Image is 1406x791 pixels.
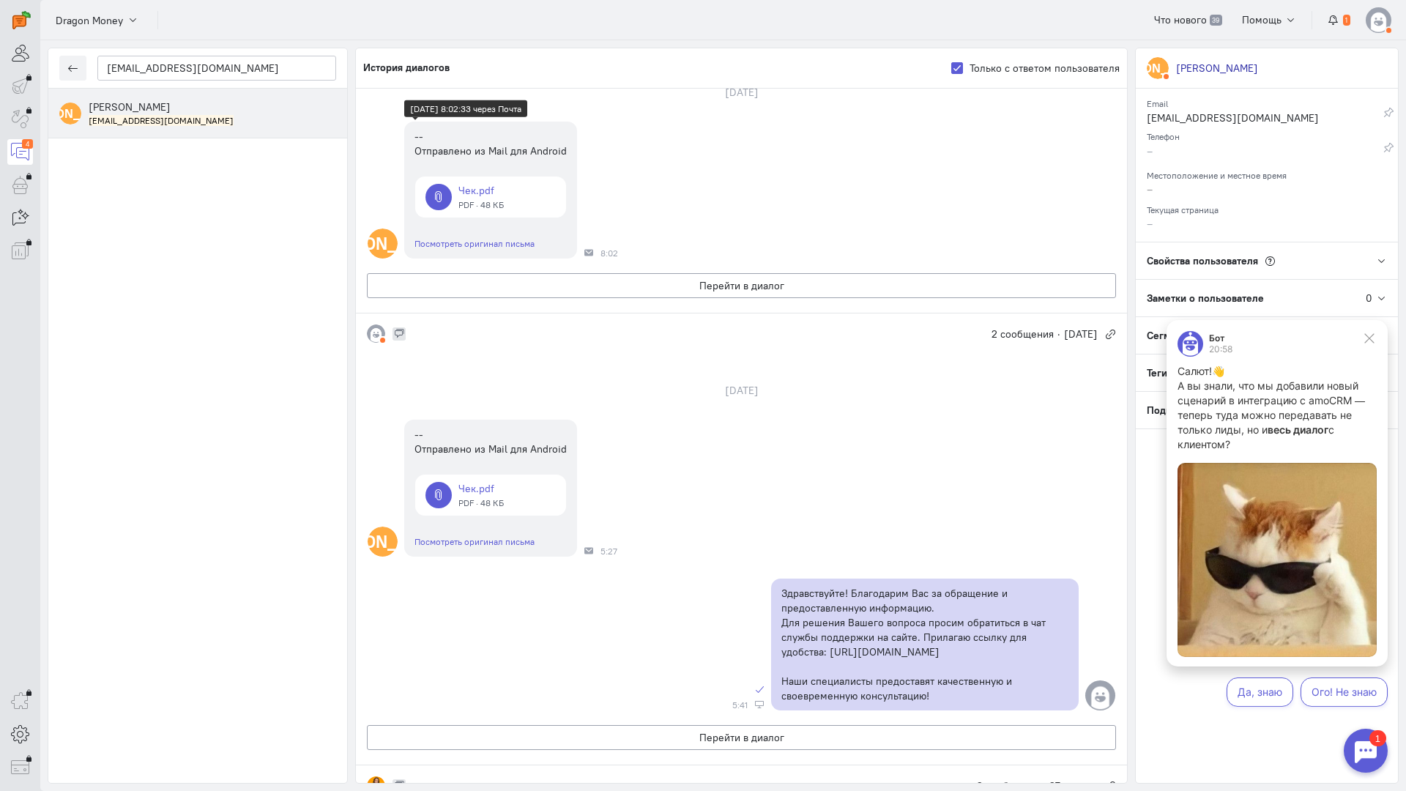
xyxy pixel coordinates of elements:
[755,700,764,709] div: Веб-панель
[97,56,336,81] input: Поиск по имени, почте, телефону
[317,233,449,254] text: [PERSON_NAME]
[367,273,1116,298] button: Перейти в диалог
[89,100,171,114] span: Эдуард Смирнов
[781,615,1068,659] p: Для решения Вашего вопроса просим обратиться в чат службы поддержки на сайте. Прилагаю ссылку для...
[57,21,81,30] div: Бот
[22,105,119,121] text: [PERSON_NAME]
[1147,144,1383,162] div: –
[600,546,617,557] span: 5:27
[584,546,593,555] div: Почта
[1210,15,1222,26] span: 39
[1343,15,1350,26] span: 1
[709,380,775,401] div: [DATE]
[89,115,234,126] mark: [EMAIL_ADDRESS][DOMAIN_NAME]
[1147,166,1387,182] div: Местоположение и местное время
[1057,327,1060,341] span: ·
[1242,13,1282,26] span: Помощь
[414,536,535,547] a: Посмотреть оригинал письма
[75,365,141,394] button: Да, знаю
[12,11,31,29] img: carrot-quest.svg
[781,674,1068,703] p: Наши специалисты предоставят качественную и своевременную консультацию!
[1147,127,1180,142] small: Телефон
[992,327,1054,341] span: 2 сообщения
[1147,329,1262,342] span: Сегменты пользователя
[1064,327,1098,341] span: [DATE]
[1154,13,1207,26] span: Что нового
[414,129,567,158] div: -- Отправлено из Mail для Android
[1136,280,1366,316] div: Заметки о пользователе
[22,139,33,149] div: 4
[1147,366,1235,379] span: Теги пользователя
[1147,217,1153,230] span: –
[26,66,225,139] p: А вы знали, что мы добавили новый сценарий в интеграцию с amoCRM — теперь туда можно передавать н...
[363,62,450,73] h5: История диалогов
[1176,61,1258,75] div: [PERSON_NAME]
[1366,7,1391,33] img: default-v4.png
[1320,7,1358,32] button: 1
[709,82,775,103] div: [DATE]
[970,61,1120,75] label: Только с ответом пользователя
[781,586,1068,615] p: Здравствуйте! Благодарим Вас за обращение и предоставленную информацию.
[48,7,146,33] button: Dragon Money
[1147,182,1153,196] span: –
[57,32,81,41] div: 20:58
[367,725,1116,750] button: Перейти в диалог
[1136,392,1369,428] div: Подписки
[1147,200,1387,216] div: Текущая страница
[56,13,123,28] span: Dragon Money
[1147,111,1383,129] div: [EMAIL_ADDRESS][DOMAIN_NAME]
[414,238,535,249] a: Посмотреть оригинал письма
[367,324,385,343] img: default-v4.png
[33,9,50,25] div: 1
[414,427,567,456] div: -- Отправлено из Mail для Android
[7,139,33,165] a: 4
[26,51,225,66] p: Салют!👋
[149,365,236,394] button: Ого! Не знаю
[1109,60,1206,75] text: [PERSON_NAME]
[1234,7,1305,32] button: Помощь
[317,531,449,552] text: [PERSON_NAME]
[732,700,748,710] span: 5:41
[1147,254,1258,267] span: Свойства пользователя
[116,111,176,123] strong: весь диалог
[89,114,234,127] small: smred@mail.ru
[1147,94,1168,109] small: Email
[600,248,618,259] span: 8:02
[410,103,521,115] div: [DATE] 8:02:33 через Почта
[584,248,593,257] div: Почта
[1366,291,1372,305] div: 0
[1146,7,1230,32] a: Что нового 39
